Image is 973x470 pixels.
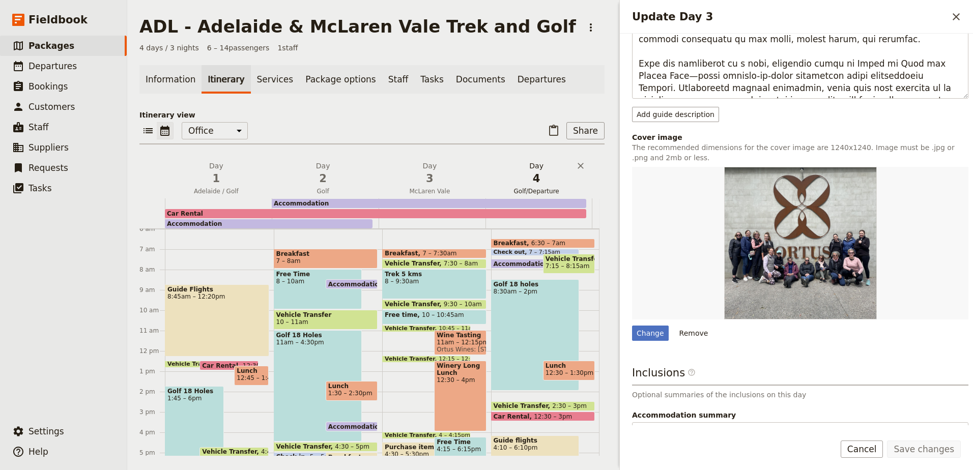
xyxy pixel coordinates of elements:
[434,361,486,431] div: Winery Long Lunch12:30 – 4pm
[587,177,597,187] button: Add after day 4
[28,102,75,112] span: Customers
[529,249,560,255] span: 7 – 7:15am
[272,187,375,195] span: Golf
[552,402,587,409] span: 2:30 – 3pm
[439,356,486,362] span: 12:15 – 12:30pm
[414,65,450,94] a: Tasks
[274,269,362,309] div: Free Time8 – 10am
[28,142,69,153] span: Suppliers
[276,171,370,186] span: 2
[276,278,360,285] span: 8 – 10am
[237,374,284,381] span: 12:45 – 1:45pm
[276,250,376,257] span: Breakfast
[382,325,471,332] div: Vehicle Transfer10:45 – 11am
[169,171,264,186] span: 1
[546,362,592,369] span: Lunch
[165,284,269,357] div: Guide Flights8:45am – 12:20pm
[374,161,384,198] button: Add before day 3
[385,326,439,332] span: Vehicle Transfer
[139,367,165,375] div: 1 pm
[653,425,962,437] input: Accommodation summary​
[276,311,376,318] span: Vehicle Transfer
[167,220,222,227] span: Accommodation
[546,255,592,262] span: Vehicle Transfer
[139,306,165,314] div: 10 am
[632,142,968,163] p: The recommended dimensions for the cover image are 1240x1240. Image must be .jpg or .png and 2mb ...
[276,332,360,339] span: Golf 18 Holes
[199,361,259,370] div: Car Rental12:30 – 3pm
[28,426,64,436] span: Settings
[841,440,883,458] button: Cancel
[139,408,165,416] div: 3 pm
[202,362,243,369] span: Car Rental
[274,200,329,207] span: Accommodation
[485,187,588,195] span: Golf/Departure
[328,390,373,397] span: 1:30 – 2:30pm
[157,122,174,139] button: Calendar view
[724,167,877,319] img: https://d33jgr8dhgav85.cloudfront.net/65720455998748ca6b7d31aa/6892e5c412d25dd30b1075cc?Expires=1...
[489,161,584,186] h2: Day
[546,369,593,376] span: 12:30 – 1:30pm
[139,347,165,355] div: 12 pm
[310,453,345,460] span: 5 – 5:30pm
[543,254,595,274] div: Vehicle Transfer7:15 – 8:15am
[688,368,696,380] span: ​
[485,161,592,198] button: Day4Golf/Departure
[450,65,511,94] a: Documents
[379,161,485,198] button: Day3McLaren Vale
[385,444,468,451] span: Purchase items for Platter
[272,199,586,208] div: Accommodation
[139,449,165,457] div: 5 pm
[28,183,52,193] span: Tasks
[534,413,572,420] span: 12:30 – 3pm
[165,361,224,368] div: Vehicle Transfer12:30 – 12:45pm
[328,383,375,390] span: Lunch
[139,43,199,53] span: 4 days / 3 nights
[139,428,165,436] div: 4 pm
[587,163,597,173] button: Add after day 4
[437,438,483,446] span: Free Time
[494,240,531,247] span: Breakfast
[28,447,48,457] span: Help
[167,293,267,300] span: 8:45am – 12:20pm
[382,269,486,299] div: Trek 5 kms8 – 9:30am
[546,262,590,270] span: 7:15 – 8:15am
[139,245,165,253] div: 7 am
[382,310,486,325] div: Free time10 – 10:45am
[276,453,310,460] span: Check in
[335,443,369,450] span: 4:30 – 5pm
[632,390,968,400] p: Optional summaries of the inclusions on this day
[299,65,382,94] a: Package options
[383,161,477,186] h2: Day
[139,327,165,335] div: 11 am
[632,107,719,122] button: Add guide description
[491,279,580,391] div: Golf 18 holes8:30am – 2pm
[28,81,68,92] span: Bookings
[160,163,170,173] button: Add before day 1
[439,326,477,332] span: 10:45 – 11am
[165,209,586,218] div: Car Rental
[328,454,404,461] span: Breakfast provisions
[261,448,305,455] span: 4:45 – 5:15pm
[202,448,261,455] span: Vehicle Transfer
[382,249,486,258] div: Breakfast7 – 7:30am
[385,451,429,458] span: 4:30 – 5:30pm
[139,122,157,139] button: List view
[382,442,471,462] div: Purchase items for Platter4:30 – 5:30pm
[480,161,491,198] button: Add before day 4
[276,271,360,278] span: Free Time
[382,65,415,94] a: Staff
[160,177,170,187] button: Add before day 1
[543,361,595,380] div: Lunch12:30 – 1:30pm
[385,311,422,318] span: Free time
[545,122,562,139] button: Paste itinerary item
[382,259,486,269] div: Vehicle Transfer7:30 – 8am
[489,171,584,186] span: 4
[202,65,250,94] a: Itinerary
[165,161,272,198] button: Day1Adelaide / Golf
[566,122,605,139] button: Share
[688,368,696,376] span: ​
[437,339,483,346] span: 11am – 12:15pm
[439,432,470,438] span: 4 – 4:15pm
[632,410,968,420] span: Accommodation summary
